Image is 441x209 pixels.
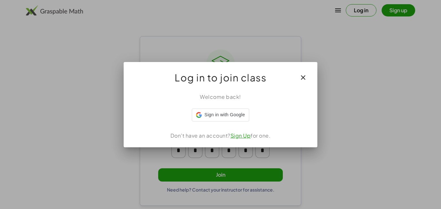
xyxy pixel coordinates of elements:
[192,109,249,121] div: Sign in with Google
[175,70,266,85] span: Log in to join class
[204,111,245,118] span: Sign in with Google
[131,132,310,140] div: Don't have an account? for one.
[231,132,251,139] a: Sign Up
[131,93,310,101] div: Welcome back!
